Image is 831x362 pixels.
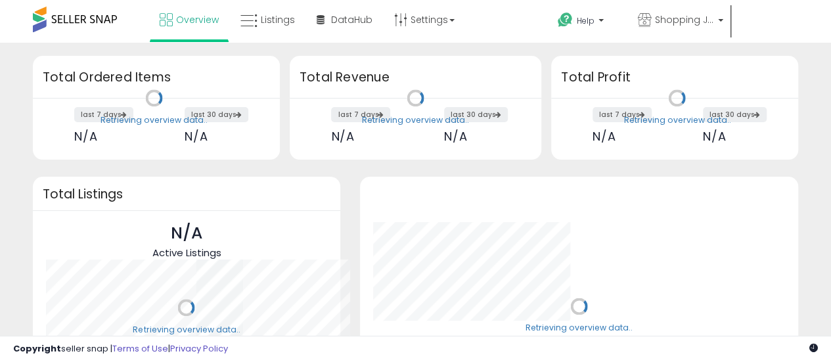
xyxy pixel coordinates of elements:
div: Retrieving overview data.. [623,114,730,126]
div: Retrieving overview data.. [133,324,240,336]
strong: Copyright [13,342,61,355]
span: DataHub [331,13,372,26]
div: Retrieving overview data.. [362,114,469,126]
div: Retrieving overview data.. [526,323,633,334]
span: Shopping JCM [655,13,714,26]
div: seller snap | | [13,343,228,355]
span: Help [577,15,595,26]
span: Overview [176,13,219,26]
a: Help [547,2,626,43]
i: Get Help [557,12,573,28]
span: Listings [261,13,295,26]
div: Retrieving overview data.. [101,114,208,126]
